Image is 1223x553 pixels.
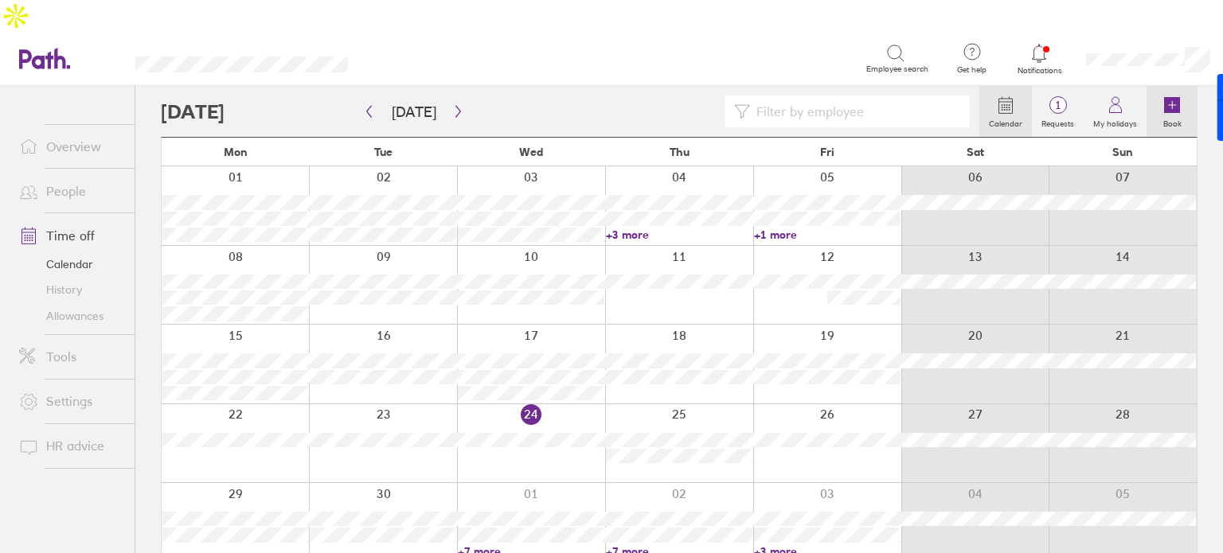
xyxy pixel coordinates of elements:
[979,115,1032,129] label: Calendar
[1032,115,1084,129] label: Requests
[967,146,984,158] span: Sat
[979,86,1032,137] a: Calendar
[391,52,432,66] div: Search
[1084,86,1147,137] a: My holidays
[1084,115,1147,129] label: My holidays
[1032,86,1084,137] a: 1Requests
[6,175,135,207] a: People
[6,220,135,251] a: Time off
[1154,115,1191,129] label: Book
[6,251,135,277] a: Calendar
[606,228,752,242] a: +3 more
[6,341,135,373] a: Tools
[379,99,449,125] button: [DATE]
[6,430,135,462] a: HR advice
[750,96,960,127] input: Filter by employee
[1014,66,1065,76] span: Notifications
[1032,99,1084,111] span: 1
[374,146,393,158] span: Tue
[1147,86,1198,137] a: Book
[1112,146,1133,158] span: Sun
[1014,42,1065,76] a: Notifications
[754,228,901,242] a: +1 more
[6,277,135,302] a: History
[670,146,690,158] span: Thu
[6,130,135,162] a: Overview
[6,303,135,329] a: Allowances
[946,65,998,75] span: Get help
[6,386,135,418] a: Settings
[224,146,248,158] span: Mon
[519,146,543,158] span: Wed
[820,146,834,158] span: Fri
[866,64,928,74] span: Employee search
